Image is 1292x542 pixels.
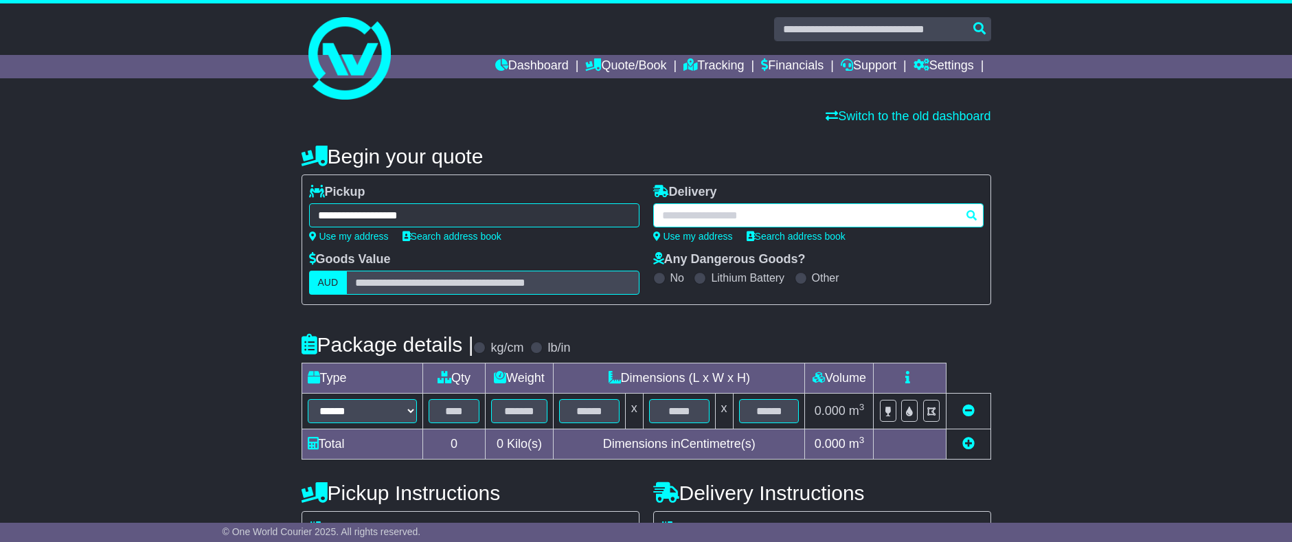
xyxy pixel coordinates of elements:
[962,437,975,451] a: Add new item
[497,437,503,451] span: 0
[670,271,684,284] label: No
[309,231,389,242] a: Use my address
[661,521,758,537] label: Address Type
[859,402,865,412] sup: 3
[495,55,569,78] a: Dashboard
[653,482,991,504] h4: Delivery Instructions
[553,363,805,394] td: Dimensions (L x W x H)
[309,521,406,537] label: Address Type
[812,271,839,284] label: Other
[302,333,474,356] h4: Package details |
[302,363,423,394] td: Type
[585,55,666,78] a: Quote/Book
[859,435,865,445] sup: 3
[815,404,846,418] span: 0.000
[625,394,643,429] td: x
[490,341,523,356] label: kg/cm
[309,252,391,267] label: Goods Value
[849,404,865,418] span: m
[683,55,744,78] a: Tracking
[653,185,717,200] label: Delivery
[653,252,806,267] label: Any Dangerous Goods?
[423,429,486,460] td: 0
[826,109,990,123] a: Switch to the old dashboard
[815,437,846,451] span: 0.000
[302,145,991,168] h4: Begin your quote
[747,231,846,242] a: Search address book
[761,55,824,78] a: Financials
[302,482,639,504] h4: Pickup Instructions
[485,363,553,394] td: Weight
[914,55,974,78] a: Settings
[553,429,805,460] td: Dimensions in Centimetre(s)
[309,271,348,295] label: AUD
[715,394,733,429] td: x
[302,429,423,460] td: Total
[653,203,984,227] typeahead: Please provide city
[547,341,570,356] label: lb/in
[223,526,421,537] span: © One World Courier 2025. All rights reserved.
[841,55,896,78] a: Support
[485,429,553,460] td: Kilo(s)
[403,231,501,242] a: Search address book
[849,437,865,451] span: m
[962,404,975,418] a: Remove this item
[309,185,365,200] label: Pickup
[805,363,874,394] td: Volume
[653,231,733,242] a: Use my address
[711,271,784,284] label: Lithium Battery
[423,363,486,394] td: Qty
